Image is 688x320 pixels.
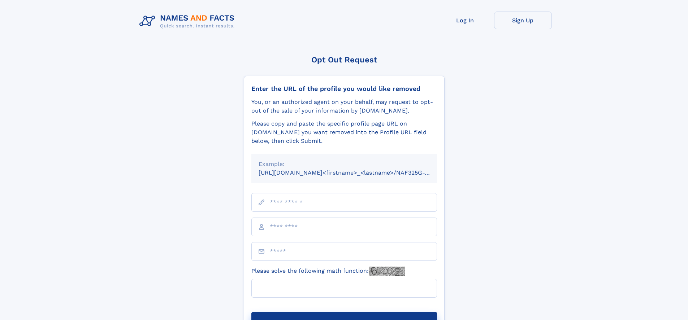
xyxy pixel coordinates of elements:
[251,98,437,115] div: You, or an authorized agent on your behalf, may request to opt-out of the sale of your informatio...
[251,85,437,93] div: Enter the URL of the profile you would like removed
[494,12,552,29] a: Sign Up
[137,12,241,31] img: Logo Names and Facts
[251,119,437,145] div: Please copy and paste the specific profile page URL on [DOMAIN_NAME] you want removed into the Pr...
[244,55,445,64] div: Opt Out Request
[259,169,451,176] small: [URL][DOMAIN_NAME]<firstname>_<lastname>/NAF325G-xxxxxxxx
[259,160,430,168] div: Example:
[436,12,494,29] a: Log In
[251,267,405,276] label: Please solve the following math function:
